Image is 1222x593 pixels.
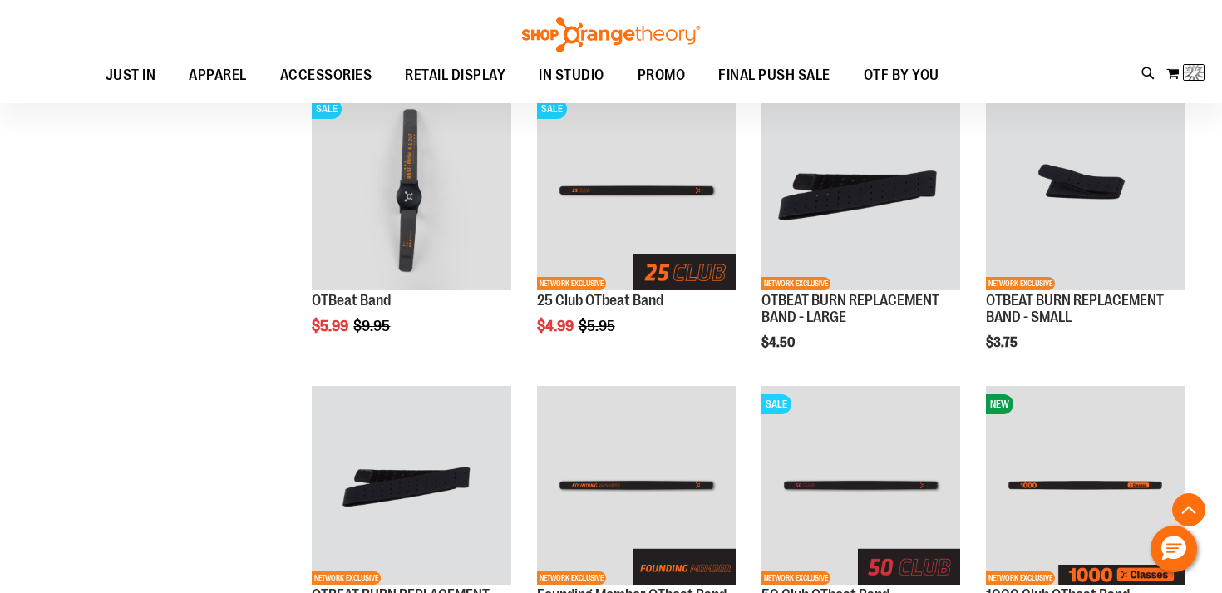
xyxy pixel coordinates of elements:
span: NETWORK EXCLUSIVE [761,571,830,585]
a: IN STUDIO [522,57,621,95]
a: ACCESSORIES [264,57,389,95]
span: SALE [761,394,791,414]
a: PROMO [621,57,702,95]
a: OTBeat BandSALE [312,91,510,292]
div: product [303,82,519,376]
span: NETWORK EXCLUSIVE [986,571,1055,585]
span: RETAIL DISPLAY [405,57,505,94]
img: OTBeat Band [312,91,510,289]
span: $4.99 [537,318,576,334]
span: PROMO [638,57,686,94]
a: Main View of 2024 25 Club OTBeat BandSALENETWORK EXCLUSIVE [537,91,736,292]
span: NETWORK EXCLUSIVE [312,571,381,585]
a: 25 Club OTbeat Band [537,292,663,309]
div: product [978,82,1193,393]
span: JUST IN [106,57,156,94]
span: IN STUDIO [539,57,604,94]
a: OTBEAT BURN REPLACEMENT BAND - SMALL [986,292,1164,325]
button: Hello, have a question? Let’s chat. [1151,526,1197,572]
span: $4.50 [761,335,797,350]
a: APPAREL [172,57,264,95]
span: FINAL PUSH SALE [718,57,830,94]
a: FINAL PUSH SALE [702,57,847,95]
img: Main View of 2024 50 Club OTBeat Band [761,386,960,585]
span: NETWORK EXCLUSIVE [986,277,1055,290]
a: JUST IN [89,57,173,95]
a: Main View of 2024 50 Club OTBeat BandSALENETWORK EXCLUSIVE [761,386,960,587]
span: $5.99 [312,318,351,334]
span: $9.95 [353,318,392,334]
img: Main View of 2024 25 Club OTBeat Band [537,91,736,289]
div: product [529,82,744,376]
a: Image of 1000 Club OTbeat BandNEWNETWORK EXCLUSIVE [986,386,1185,587]
a: Main of Founding Member OTBeat BandNETWORK EXCLUSIVE [537,386,736,587]
span: APPAREL [189,57,247,94]
a: Product image for OTBEAT BURN REPLACEMENT BAND - MEDIUMNETWORK EXCLUSIVE [312,386,510,587]
a: Product image for OTBEAT BURN REPLACEMENT BAND - LARGENETWORK EXCLUSIVE [761,91,960,292]
img: Loading... [1184,62,1204,82]
a: OTF BY YOU [847,57,956,95]
button: Back To Top [1172,493,1205,526]
img: Product image for OTBEAT BURN REPLACEMENT BAND - SMALL [986,91,1185,289]
span: OTF BY YOU [864,57,939,94]
span: NETWORK EXCLUSIVE [761,277,830,290]
img: Shop Orangetheory [520,17,702,52]
button: Loading... [1165,60,1205,86]
span: ACCESSORIES [280,57,372,94]
span: NEW [986,394,1013,414]
a: Product image for OTBEAT BURN REPLACEMENT BAND - SMALLNETWORK EXCLUSIVE [986,91,1185,292]
img: Product image for OTBEAT BURN REPLACEMENT BAND - MEDIUM [312,386,510,585]
a: OTBeat Band [312,292,391,309]
img: Product image for OTBEAT BURN REPLACEMENT BAND - LARGE [761,91,960,289]
a: OTBEAT BURN REPLACEMENT BAND - LARGE [761,292,939,325]
span: SALE [537,99,567,119]
div: product [753,82,968,393]
a: RETAIL DISPLAY [388,57,522,95]
span: $5.95 [579,318,618,334]
span: NETWORK EXCLUSIVE [537,277,606,290]
span: $3.75 [986,335,1020,350]
span: NETWORK EXCLUSIVE [537,571,606,585]
span: SALE [312,99,342,119]
img: Image of 1000 Club OTbeat Band [986,386,1185,585]
img: Main of Founding Member OTBeat Band [537,386,736,585]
